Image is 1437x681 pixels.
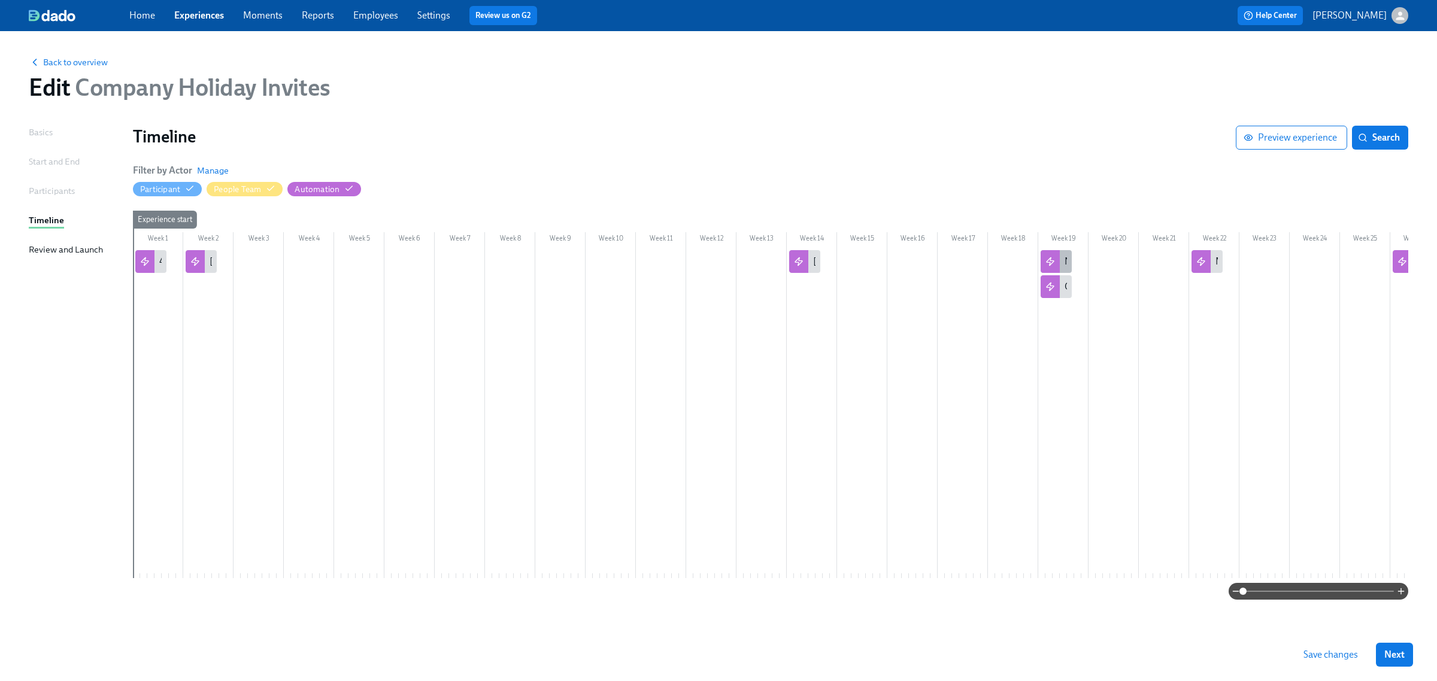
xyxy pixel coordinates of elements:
button: Automation [287,182,361,196]
div: Week 4 [284,232,334,248]
h1: Edit [29,73,331,102]
div: Week 16 [887,232,938,248]
div: Experience start [133,211,197,229]
a: Reports [302,10,334,21]
div: New Years [1065,255,1108,268]
button: Review us on G2 [469,6,537,25]
button: Participant [133,182,202,196]
div: Week 15 [837,232,887,248]
div: 4th [135,250,166,273]
div: Week 3 [234,232,284,248]
div: Hide People Team [214,184,261,195]
div: [DATE] [789,250,820,273]
div: Basics [29,126,53,139]
div: Christmas [1065,280,1106,293]
div: MLK Jr Day [1215,255,1263,268]
button: Help Center [1238,6,1303,25]
div: Participants [29,184,75,197]
button: [PERSON_NAME] [1312,7,1408,24]
div: Week 7 [435,232,485,248]
button: Next [1376,643,1413,667]
span: Save changes [1303,649,1358,661]
div: Hide Automation [295,184,339,195]
img: dado [29,10,75,22]
a: dado [29,10,129,22]
a: Home [129,10,155,21]
div: Hide Participant [140,184,180,195]
div: 4th [159,255,173,268]
div: MLK Jr Day [1192,250,1223,273]
a: Experiences [174,10,224,21]
div: New Years [1041,250,1072,273]
div: Week 10 [586,232,636,248]
div: Week 23 [1239,232,1290,248]
button: People Team [207,182,283,196]
a: Moments [243,10,283,21]
button: Back to overview [29,56,108,68]
div: Week 18 [988,232,1038,248]
div: Week 8 [485,232,535,248]
span: Help Center [1244,10,1297,22]
span: Search [1360,132,1400,144]
div: Week 9 [535,232,586,248]
div: Review and Launch [29,243,103,256]
div: Week 6 [384,232,435,248]
span: Next [1384,649,1405,661]
span: Preview experience [1246,132,1337,144]
div: Week 24 [1290,232,1340,248]
h6: Filter by Actor [133,164,192,177]
h1: Timeline [133,126,1236,147]
div: [DATE] [186,250,217,273]
div: [DATE] [210,255,238,268]
div: Timeline [29,214,64,227]
div: Week 2 [183,232,234,248]
div: Week 12 [686,232,736,248]
div: Week 22 [1189,232,1239,248]
a: Settings [417,10,450,21]
div: Week 14 [787,232,837,248]
button: Preview experience [1236,126,1347,150]
button: Manage [197,165,229,177]
div: Week 1 [133,232,183,248]
div: Christmas [1041,275,1072,298]
div: Week 17 [938,232,988,248]
span: Company Holiday Invites [70,73,330,102]
button: Save changes [1295,643,1366,667]
div: [DATE] [1393,250,1424,273]
div: Week 5 [334,232,384,248]
div: Week 20 [1089,232,1139,248]
div: [DATE] [813,255,842,268]
a: Employees [353,10,398,21]
div: Week 19 [1038,232,1089,248]
button: Search [1352,126,1408,150]
div: Week 25 [1340,232,1390,248]
div: Week 21 [1139,232,1189,248]
div: Week 13 [736,232,787,248]
div: Start and End [29,155,80,168]
a: Review us on G2 [475,10,531,22]
p: [PERSON_NAME] [1312,9,1387,22]
div: Week 11 [636,232,686,248]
